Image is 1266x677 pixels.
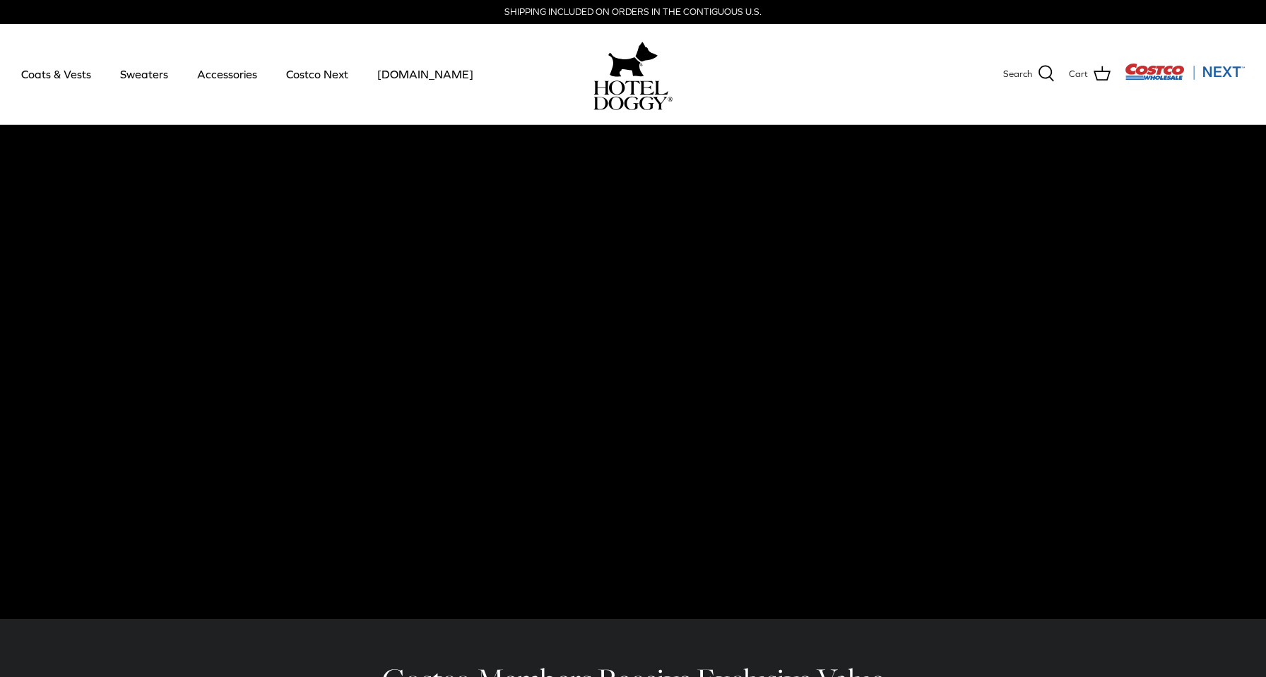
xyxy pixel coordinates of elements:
a: Search [1003,65,1055,83]
img: hoteldoggycom [593,80,673,110]
a: Cart [1069,65,1111,83]
a: Accessories [184,50,270,98]
a: Visit Costco Next [1125,72,1245,83]
a: hoteldoggy.com hoteldoggycom [593,38,673,110]
a: Sweaters [107,50,181,98]
span: Cart [1069,67,1088,82]
img: hoteldoggy.com [608,38,658,80]
a: Costco Next [273,50,361,98]
a: Coats & Vests [8,50,104,98]
span: Search [1003,67,1032,82]
img: Costco Next [1125,63,1245,80]
a: [DOMAIN_NAME] [365,50,486,98]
